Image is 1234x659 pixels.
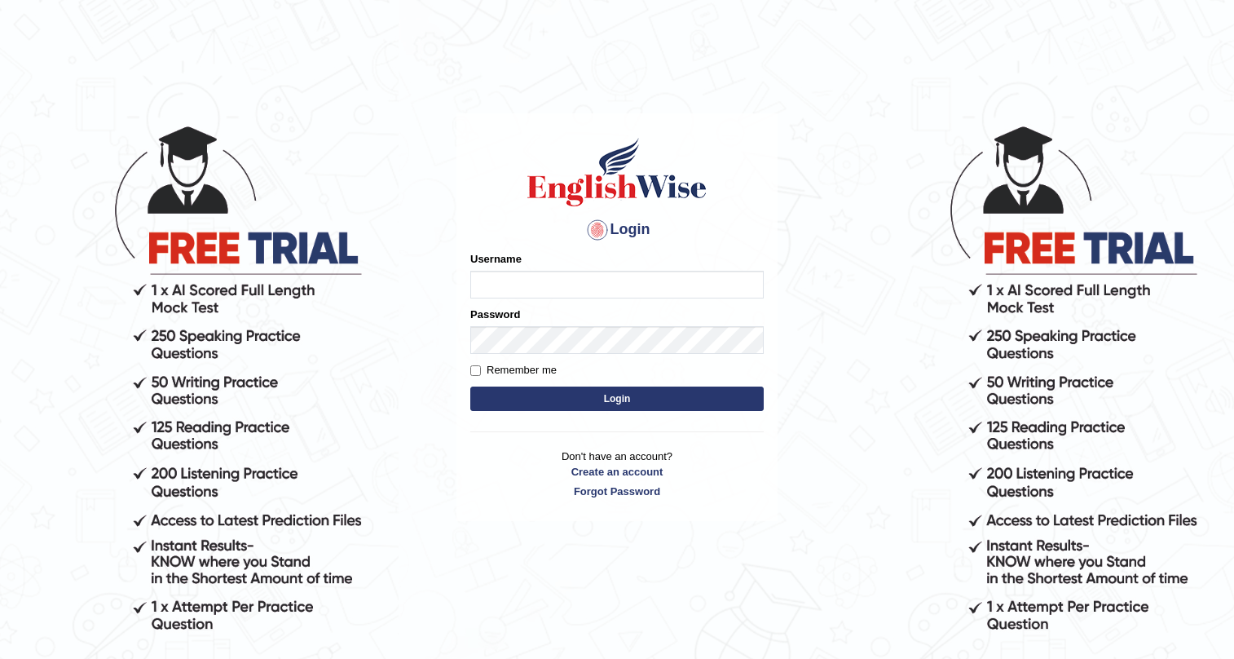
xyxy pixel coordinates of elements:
[524,135,710,209] img: Logo of English Wise sign in for intelligent practice with AI
[470,484,764,499] a: Forgot Password
[470,365,481,376] input: Remember me
[470,217,764,243] h4: Login
[470,251,522,267] label: Username
[470,449,764,499] p: Don't have an account?
[470,387,764,411] button: Login
[470,307,520,322] label: Password
[470,464,764,480] a: Create an account
[470,362,557,378] label: Remember me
